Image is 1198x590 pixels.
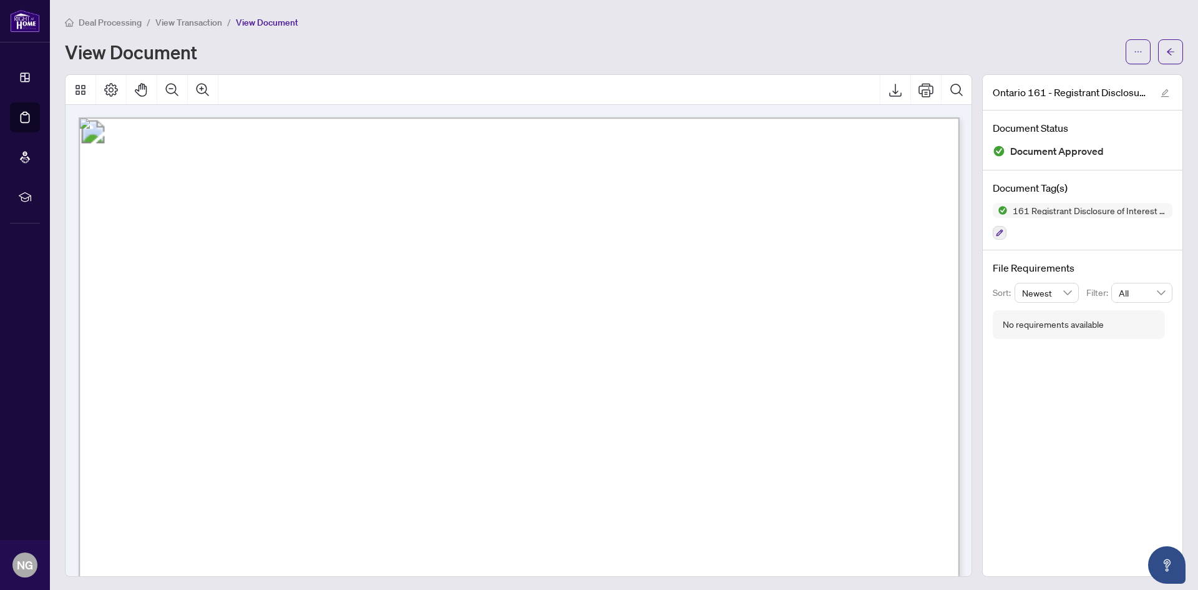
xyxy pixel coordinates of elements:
[993,286,1015,300] p: Sort:
[993,120,1172,135] h4: Document Status
[65,18,74,27] span: home
[1119,283,1165,302] span: All
[1010,143,1104,160] span: Document Approved
[1022,283,1072,302] span: Newest
[1166,47,1175,56] span: arrow-left
[147,15,150,29] li: /
[993,145,1005,157] img: Document Status
[10,9,40,32] img: logo
[1134,47,1142,56] span: ellipsis
[993,85,1149,100] span: Ontario 161 - Registrant Disclosure of Interest Disposition of Property EXECUTED.pdf
[1148,546,1186,584] button: Open asap
[1008,206,1172,215] span: 161 Registrant Disclosure of Interest - Disposition ofProperty
[155,17,222,28] span: View Transaction
[79,17,142,28] span: Deal Processing
[1161,89,1169,97] span: edit
[993,180,1172,195] h4: Document Tag(s)
[1003,318,1104,332] div: No requirements available
[1086,286,1111,300] p: Filter:
[993,203,1008,218] img: Status Icon
[236,17,298,28] span: View Document
[993,260,1172,275] h4: File Requirements
[17,556,33,574] span: NG
[227,15,231,29] li: /
[65,42,197,62] h1: View Document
